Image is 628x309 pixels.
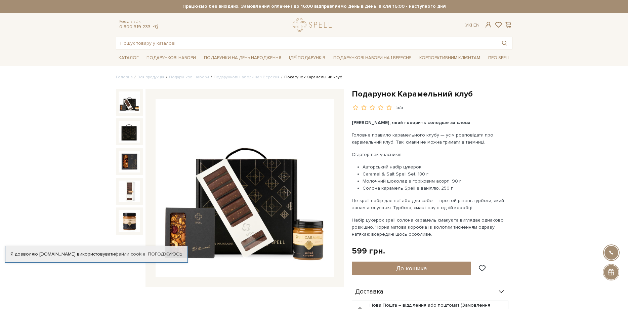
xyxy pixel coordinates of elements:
a: Каталог [116,53,141,63]
a: Вся продукція [137,75,164,80]
div: Я дозволяю [DOMAIN_NAME] використовувати [5,251,187,257]
li: Подарунок Карамельний клуб [280,74,342,80]
span: Доставка [355,289,383,295]
a: Погоджуюсь [148,251,182,257]
button: Пошук товару у каталозі [497,37,512,49]
div: 599 грн. [352,246,385,256]
p: Головне правило карамельного клубу — усім розповідати про карамельний клуб. Такі смаки не можна т... [352,131,509,146]
div: Ук [465,22,479,28]
strong: Працюємо без вихідних. Замовлення оплачені до 16:00 відправляємо день в день, після 16:00 - насту... [116,3,512,9]
a: Головна [116,75,133,80]
img: Подарунок Карамельний клуб [119,151,140,172]
li: Молочний шоколад з горіховим асорті, 90 г [363,178,509,185]
a: Ідеї подарунків [286,53,328,63]
a: Подарункові набори [144,53,199,63]
a: 0 800 319 233 [119,24,151,30]
a: logo [293,18,335,32]
span: Консультація: [119,20,159,24]
span: До кошика [396,265,427,272]
img: Подарунок Карамельний клуб [156,99,334,277]
b: [PERSON_NAME], який говорить солодше за слова [352,120,470,125]
p: Це spell набір для неї або для себе — про той рівень турботи, який запам’ятовується. Турбота, сма... [352,197,509,211]
img: Подарунок Карамельний клуб [119,210,140,232]
a: Подарункові набори [169,75,209,80]
img: Подарунок Карамельний клуб [119,181,140,202]
div: 5/5 [396,105,403,111]
h1: Подарунок Карамельний клуб [352,89,512,99]
img: Подарунок Карамельний клуб [119,121,140,143]
a: Подарункові набори на 1 Вересня [214,75,280,80]
a: Подарунки на День народження [201,53,284,63]
a: файли cookie [115,251,145,257]
a: Про Spell [486,53,512,63]
a: Корпоративним клієнтам [417,52,483,64]
a: En [473,22,479,28]
a: Подарункові набори на 1 Вересня [331,52,414,64]
li: Авторський набір цукерок [363,163,509,170]
p: Набір цукерок spell солона карамель смакує та виглядає однаково розкішно. Чорна матова коробка із... [352,217,509,238]
li: Солона карамель Spell з ваніллю, 250 г [363,185,509,192]
button: До кошика [352,262,471,275]
img: Подарунок Карамельний клуб [119,91,140,113]
li: Caramel & Salt Spell Set, 180 г [363,170,509,178]
span: | [471,22,472,28]
input: Пошук товару у каталозі [116,37,497,49]
a: telegram [152,24,159,30]
p: Стартер-пак учасників: [352,151,509,158]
